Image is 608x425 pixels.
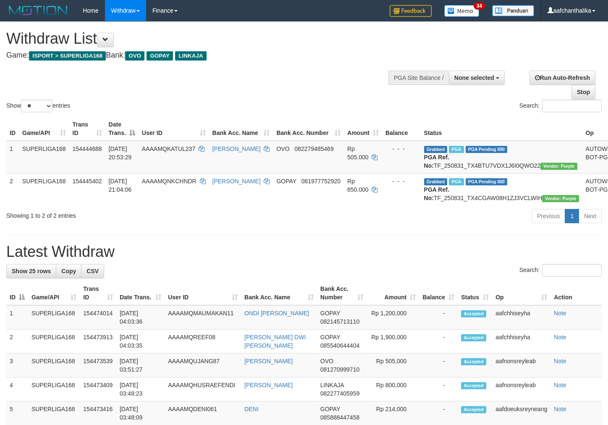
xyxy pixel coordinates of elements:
div: PGA Site Balance / [388,71,449,85]
div: - - - [385,177,417,185]
td: 3 [6,354,28,377]
span: 154444688 [73,145,102,152]
td: SUPERLIGA168 [28,305,80,330]
img: Button%20Memo.svg [444,5,480,17]
td: - [419,354,458,377]
td: SUPERLIGA168 [28,330,80,354]
td: SUPERLIGA168 [28,377,80,401]
th: User ID: activate to sort column ascending [165,281,241,305]
span: Grabbed [424,146,448,153]
th: Game/API: activate to sort column ascending [19,117,69,141]
span: Show 25 rows [12,268,51,275]
b: PGA Ref. No: [424,186,449,201]
div: - - - [385,145,417,153]
span: PGA Pending [466,146,508,153]
th: Date Trans.: activate to sort column descending [105,117,139,141]
td: 1 [6,141,19,174]
span: 154445402 [73,178,102,185]
td: aafchhiseyha [492,330,550,354]
th: ID [6,117,19,141]
a: ONDI [PERSON_NAME] [244,310,309,317]
span: Vendor URL: https://trx4.1velocity.biz [540,163,577,170]
td: [DATE] 03:51:27 [116,354,165,377]
td: TF_250831_TX4CGAW08H1ZJ3VCLWIH [421,173,582,206]
span: Marked by aafsoycanthlai [449,146,464,153]
td: Rp 505,000 [367,354,419,377]
span: Vendor URL: https://trx4.1velocity.biz [542,195,579,202]
a: Note [554,358,566,364]
button: None selected [449,71,505,85]
span: Copy 082145713110 to clipboard [320,318,359,325]
td: 4 [6,377,28,401]
span: GOPAY [276,178,296,185]
span: Copy 085888447458 to clipboard [320,414,359,421]
a: Run Auto-Refresh [529,71,595,85]
span: ISPORT > SUPERLIGA168 [29,51,106,61]
td: aafchhiseyha [492,305,550,330]
a: Next [579,209,602,223]
b: PGA Ref. No: [424,154,449,169]
span: Rp 505.000 [347,145,369,161]
th: Trans ID: activate to sort column ascending [69,117,105,141]
span: OVO [125,51,144,61]
td: SUPERLIGA168 [19,141,69,174]
a: [PERSON_NAME] [212,178,261,185]
h4: Game: Bank: [6,51,397,60]
td: - [419,377,458,401]
td: Rp 1,200,000 [367,305,419,330]
span: Copy 082279485469 to clipboard [294,145,333,152]
span: Copy 081270999710 to clipboard [320,366,359,373]
th: Game/API: activate to sort column ascending [28,281,80,305]
td: 154473539 [80,354,116,377]
img: panduan.png [492,5,534,16]
a: [PERSON_NAME] [244,382,293,388]
span: PGA Pending [466,178,508,185]
span: GOPAY [320,310,340,317]
a: Show 25 rows [6,264,56,278]
a: Copy [56,264,81,278]
select: Showentries [21,100,52,112]
td: 154473409 [80,377,116,401]
td: - [419,330,458,354]
th: Amount: activate to sort column ascending [344,117,382,141]
span: Accepted [461,310,486,317]
th: Action [550,281,602,305]
td: AAAAMQHUSRAEFENDI [165,377,241,401]
td: AAAAMQMAUMAKAN11 [165,305,241,330]
span: LINKAJA [320,382,344,388]
td: 2 [6,173,19,206]
th: User ID: activate to sort column ascending [139,117,209,141]
th: Status [421,117,582,141]
span: Copy 085540644404 to clipboard [320,342,359,349]
span: Accepted [461,382,486,389]
a: Note [554,406,566,412]
th: Balance [382,117,421,141]
th: Bank Acc. Name: activate to sort column ascending [209,117,273,141]
td: 1 [6,305,28,330]
th: Trans ID: activate to sort column ascending [80,281,116,305]
label: Search: [519,100,602,112]
td: 154473913 [80,330,116,354]
div: Showing 1 to 2 of 2 entries [6,208,247,220]
span: Copy 081977752920 to clipboard [301,178,341,185]
span: Rp 650.000 [347,178,369,193]
span: Marked by aafchhiseyha [449,178,464,185]
td: [DATE] 03:48:23 [116,377,165,401]
span: [DATE] 20:53:29 [109,145,132,161]
span: LINKAJA [175,51,207,61]
label: Show entries [6,100,70,112]
a: [PERSON_NAME] DWI [PERSON_NAME] [244,334,306,349]
input: Search: [542,264,602,277]
span: GOPAY [320,406,340,412]
td: TF_250831_TX4BTU7VDX1J6I0QWO22 [421,141,582,174]
td: AAAAMQREEF08 [165,330,241,354]
span: AAAAMQKATUL237 [142,145,195,152]
h1: Latest Withdraw [6,243,602,260]
span: 34 [474,2,485,10]
td: SUPERLIGA168 [28,354,80,377]
a: Note [554,334,566,341]
td: [DATE] 04:03:36 [116,305,165,330]
th: Status: activate to sort column ascending [458,281,492,305]
label: Search: [519,264,602,277]
a: Note [554,310,566,317]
